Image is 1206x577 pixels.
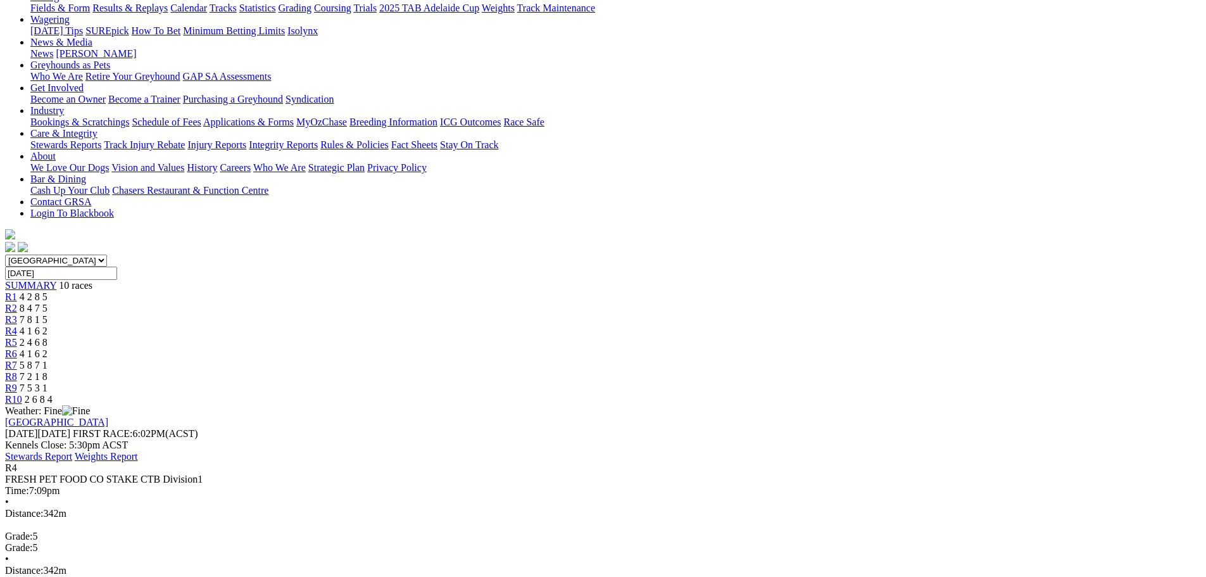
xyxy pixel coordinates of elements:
[30,208,114,219] a: Login To Blackbook
[5,440,1201,451] div: Kennels Close: 5:30pm ACST
[5,229,15,239] img: logo-grsa-white.png
[20,291,47,302] span: 4 2 8 5
[320,139,389,150] a: Rules & Policies
[287,25,318,36] a: Isolynx
[187,139,246,150] a: Injury Reports
[30,151,56,162] a: About
[30,117,129,127] a: Bookings & Scratchings
[30,105,64,116] a: Industry
[30,71,1201,82] div: Greyhounds as Pets
[30,117,1201,128] div: Industry
[20,348,47,359] span: 4 1 6 2
[30,25,83,36] a: [DATE] Tips
[30,162,1201,174] div: About
[296,117,347,127] a: MyOzChase
[5,508,43,519] span: Distance:
[5,326,17,336] a: R4
[5,565,43,576] span: Distance:
[5,462,17,473] span: R4
[30,3,1201,14] div: Racing
[20,326,47,336] span: 4 1 6 2
[85,71,180,82] a: Retire Your Greyhound
[85,25,129,36] a: SUREpick
[20,371,47,382] span: 7 2 1 8
[5,280,56,291] span: SUMMARY
[112,185,268,196] a: Chasers Restaurant & Function Centre
[440,139,498,150] a: Stay On Track
[5,360,17,371] span: R7
[5,314,17,325] a: R3
[187,162,217,173] a: History
[5,497,9,507] span: •
[286,94,334,105] a: Syndication
[5,542,33,553] span: Grade:
[5,485,29,496] span: Time:
[5,508,1201,519] div: 342m
[5,303,17,314] a: R2
[30,48,53,59] a: News
[5,542,1201,554] div: 5
[30,82,84,93] a: Get Involved
[56,48,136,59] a: [PERSON_NAME]
[249,139,318,150] a: Integrity Reports
[59,280,92,291] span: 10 races
[503,117,544,127] a: Race Safe
[440,117,501,127] a: ICG Outcomes
[210,3,237,13] a: Tracks
[5,428,70,439] span: [DATE]
[18,242,28,252] img: twitter.svg
[5,267,117,280] input: Select date
[75,451,138,462] a: Weights Report
[353,3,377,13] a: Trials
[379,3,479,13] a: 2025 TAB Adelaide Cup
[5,565,1201,576] div: 342m
[183,25,285,36] a: Minimum Betting Limits
[30,37,92,48] a: News & Media
[30,185,1201,196] div: Bar & Dining
[482,3,515,13] a: Weights
[5,417,108,428] a: [GEOGRAPHIC_DATA]
[30,3,90,13] a: Fields & Form
[30,48,1201,60] div: News & Media
[5,554,9,564] span: •
[62,405,90,417] img: Fine
[111,162,184,173] a: Vision and Values
[73,428,198,439] span: 6:02PM(ACST)
[5,394,22,405] span: R10
[314,3,351,13] a: Coursing
[20,314,47,325] span: 7 8 1 5
[20,303,47,314] span: 8 4 7 5
[20,383,47,393] span: 7 5 3 1
[30,94,106,105] a: Become an Owner
[183,94,283,105] a: Purchasing a Greyhound
[30,139,101,150] a: Stewards Reports
[203,117,294,127] a: Applications & Forms
[170,3,207,13] a: Calendar
[30,185,110,196] a: Cash Up Your Club
[5,531,1201,542] div: 5
[5,348,17,359] a: R6
[20,360,47,371] span: 5 8 7 1
[132,25,181,36] a: How To Bet
[5,405,90,416] span: Weather: Fine
[5,291,17,302] a: R1
[239,3,276,13] a: Statistics
[5,428,38,439] span: [DATE]
[5,531,33,542] span: Grade:
[108,94,180,105] a: Become a Trainer
[30,94,1201,105] div: Get Involved
[30,196,91,207] a: Contact GRSA
[367,162,427,173] a: Privacy Policy
[5,383,17,393] a: R9
[5,371,17,382] a: R8
[104,139,185,150] a: Track Injury Rebate
[253,162,306,173] a: Who We Are
[30,25,1201,37] div: Wagering
[279,3,311,13] a: Grading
